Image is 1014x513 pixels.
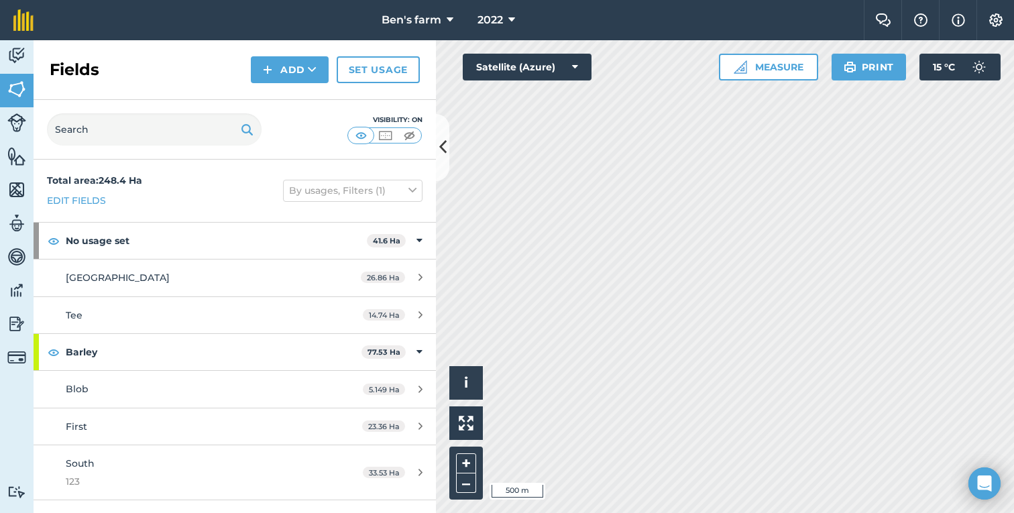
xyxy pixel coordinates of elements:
[377,129,394,142] img: svg+xml;base64,PHN2ZyB4bWxucz0iaHR0cDovL3d3dy53My5vcmcvMjAwMC9zdmciIHdpZHRoPSI1MCIgaGVpZ2h0PSI0MC...
[363,467,405,478] span: 33.53 Ha
[66,223,367,259] strong: No usage set
[66,309,82,321] span: Tee
[66,383,89,395] span: Blob
[368,347,400,357] strong: 77.53 Ha
[66,420,87,433] span: First
[459,416,473,431] img: Four arrows, one pointing top left, one top right, one bottom right and the last bottom left
[66,457,95,469] span: South
[66,474,318,489] span: 123
[7,314,26,334] img: svg+xml;base64,PD94bWwgdmVyc2lvbj0iMS4wIiBlbmNvZGluZz0idXRmLTgiPz4KPCEtLSBHZW5lcmF0b3I6IEFkb2JlIE...
[7,146,26,166] img: svg+xml;base64,PHN2ZyB4bWxucz0iaHR0cDovL3d3dy53My5vcmcvMjAwMC9zdmciIHdpZHRoPSI1NiIgaGVpZ2h0PSI2MC...
[353,129,370,142] img: svg+xml;base64,PHN2ZyB4bWxucz0iaHR0cDovL3d3dy53My5vcmcvMjAwMC9zdmciIHdpZHRoPSI1MCIgaGVpZ2h0PSI0MC...
[919,54,1001,80] button: 15 °C
[7,213,26,233] img: svg+xml;base64,PD94bWwgdmVyc2lvbj0iMS4wIiBlbmNvZGluZz0idXRmLTgiPz4KPCEtLSBHZW5lcmF0b3I6IEFkb2JlIE...
[66,334,361,370] strong: Barley
[362,420,405,432] span: 23.36 Ha
[34,223,436,259] div: No usage set41.6 Ha
[913,13,929,27] img: A question mark icon
[7,79,26,99] img: svg+xml;base64,PHN2ZyB4bWxucz0iaHR0cDovL3d3dy53My5vcmcvMjAwMC9zdmciIHdpZHRoPSI1NiIgaGVpZ2h0PSI2MC...
[933,54,955,80] span: 15 ° C
[263,62,272,78] img: svg+xml;base64,PHN2ZyB4bWxucz0iaHR0cDovL3d3dy53My5vcmcvMjAwMC9zdmciIHdpZHRoPSIxNCIgaGVpZ2h0PSIyNC...
[7,46,26,66] img: svg+xml;base64,PD94bWwgdmVyc2lvbj0iMS4wIiBlbmNvZGluZz0idXRmLTgiPz4KPCEtLSBHZW5lcmF0b3I6IEFkb2JlIE...
[7,280,26,300] img: svg+xml;base64,PD94bWwgdmVyc2lvbj0iMS4wIiBlbmNvZGluZz0idXRmLTgiPz4KPCEtLSBHZW5lcmF0b3I6IEFkb2JlIE...
[7,486,26,498] img: svg+xml;base64,PD94bWwgdmVyc2lvbj0iMS4wIiBlbmNvZGluZz0idXRmLTgiPz4KPCEtLSBHZW5lcmF0b3I6IEFkb2JlIE...
[66,272,170,284] span: [GEOGRAPHIC_DATA]
[382,12,441,28] span: Ben's farm
[34,260,436,296] a: [GEOGRAPHIC_DATA]26.86 Ha
[337,56,420,83] a: Set usage
[456,473,476,493] button: –
[477,12,503,28] span: 2022
[363,309,405,321] span: 14.74 Ha
[719,54,818,80] button: Measure
[34,371,436,407] a: Blob5.149 Ha
[966,54,993,80] img: svg+xml;base64,PD94bWwgdmVyc2lvbj0iMS4wIiBlbmNvZGluZz0idXRmLTgiPz4KPCEtLSBHZW5lcmF0b3I6IEFkb2JlIE...
[456,453,476,473] button: +
[47,174,142,186] strong: Total area : 248.4 Ha
[463,54,591,80] button: Satellite (Azure)
[734,60,747,74] img: Ruler icon
[50,59,99,80] h2: Fields
[48,233,60,249] img: svg+xml;base64,PHN2ZyB4bWxucz0iaHR0cDovL3d3dy53My5vcmcvMjAwMC9zdmciIHdpZHRoPSIxOCIgaGVpZ2h0PSIyNC...
[283,180,422,201] button: By usages, Filters (1)
[13,9,34,31] img: fieldmargin Logo
[7,247,26,267] img: svg+xml;base64,PD94bWwgdmVyc2lvbj0iMS4wIiBlbmNvZGluZz0idXRmLTgiPz4KPCEtLSBHZW5lcmF0b3I6IEFkb2JlIE...
[251,56,329,83] button: Add
[373,236,400,245] strong: 41.6 Ha
[464,374,468,391] span: i
[449,366,483,400] button: i
[952,12,965,28] img: svg+xml;base64,PHN2ZyB4bWxucz0iaHR0cDovL3d3dy53My5vcmcvMjAwMC9zdmciIHdpZHRoPSIxNyIgaGVpZ2h0PSIxNy...
[34,297,436,333] a: Tee14.74 Ha
[34,445,436,500] a: South12333.53 Ha
[7,348,26,367] img: svg+xml;base64,PD94bWwgdmVyc2lvbj0iMS4wIiBlbmNvZGluZz0idXRmLTgiPz4KPCEtLSBHZW5lcmF0b3I6IEFkb2JlIE...
[832,54,907,80] button: Print
[47,113,262,146] input: Search
[34,408,436,445] a: First23.36 Ha
[7,180,26,200] img: svg+xml;base64,PHN2ZyB4bWxucz0iaHR0cDovL3d3dy53My5vcmcvMjAwMC9zdmciIHdpZHRoPSI1NiIgaGVpZ2h0PSI2MC...
[361,272,405,283] span: 26.86 Ha
[363,384,405,395] span: 5.149 Ha
[7,113,26,132] img: svg+xml;base64,PD94bWwgdmVyc2lvbj0iMS4wIiBlbmNvZGluZz0idXRmLTgiPz4KPCEtLSBHZW5lcmF0b3I6IEFkb2JlIE...
[48,344,60,360] img: svg+xml;base64,PHN2ZyB4bWxucz0iaHR0cDovL3d3dy53My5vcmcvMjAwMC9zdmciIHdpZHRoPSIxOCIgaGVpZ2h0PSIyNC...
[968,467,1001,500] div: Open Intercom Messenger
[347,115,422,125] div: Visibility: On
[241,121,253,137] img: svg+xml;base64,PHN2ZyB4bWxucz0iaHR0cDovL3d3dy53My5vcmcvMjAwMC9zdmciIHdpZHRoPSIxOSIgaGVpZ2h0PSIyNC...
[844,59,856,75] img: svg+xml;base64,PHN2ZyB4bWxucz0iaHR0cDovL3d3dy53My5vcmcvMjAwMC9zdmciIHdpZHRoPSIxOSIgaGVpZ2h0PSIyNC...
[988,13,1004,27] img: A cog icon
[401,129,418,142] img: svg+xml;base64,PHN2ZyB4bWxucz0iaHR0cDovL3d3dy53My5vcmcvMjAwMC9zdmciIHdpZHRoPSI1MCIgaGVpZ2h0PSI0MC...
[875,13,891,27] img: Two speech bubbles overlapping with the left bubble in the forefront
[34,334,436,370] div: Barley77.53 Ha
[47,193,106,208] a: Edit fields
